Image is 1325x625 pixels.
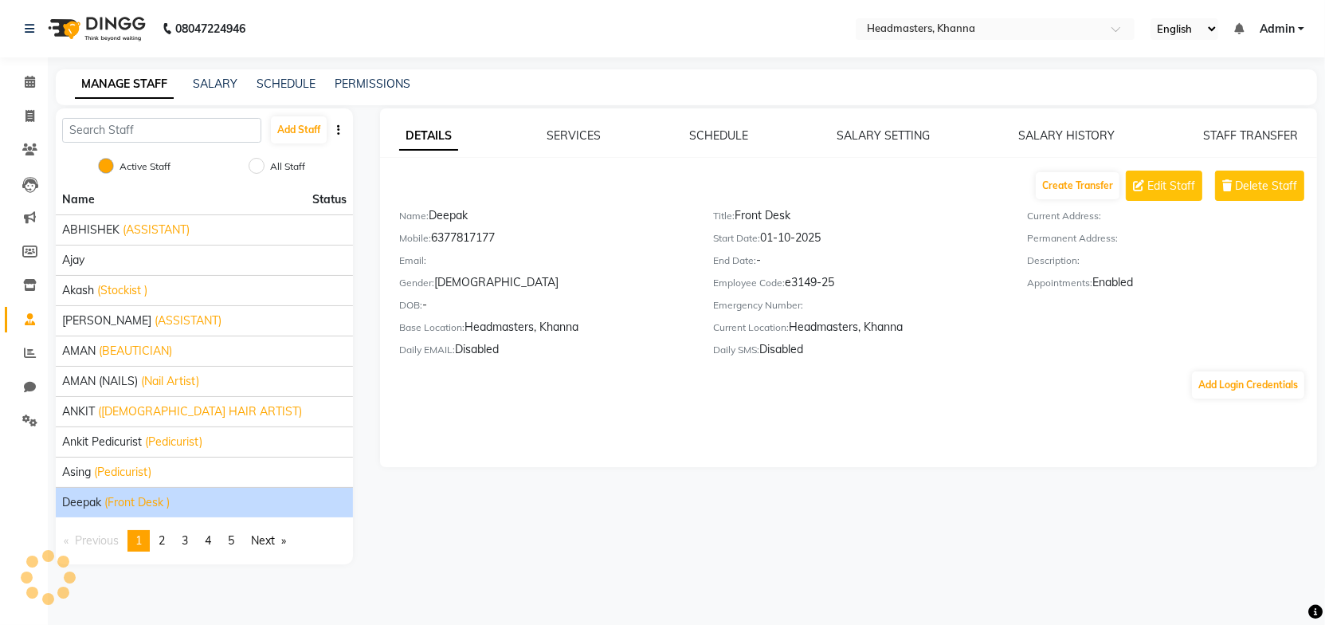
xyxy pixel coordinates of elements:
span: Ankit Pedicurist [62,434,142,450]
span: Akash [62,282,94,299]
label: Daily SMS: [713,343,759,357]
span: Delete Staff [1235,178,1297,195]
span: 3 [182,533,188,548]
span: (Stockist ) [97,282,147,299]
a: SALARY HISTORY [1018,128,1115,143]
span: 4 [205,533,211,548]
label: Emergency Number: [713,298,803,312]
label: Start Date: [713,231,760,246]
b: 08047224946 [175,6,245,51]
span: Name [62,192,95,206]
span: ABHISHEK [62,222,120,238]
a: MANAGE STAFF [75,70,174,99]
label: All Staff [270,159,305,174]
a: SALARY [193,77,237,91]
span: [PERSON_NAME] [62,312,151,329]
span: ([DEMOGRAPHIC_DATA] HAIR ARTIST) [98,403,302,420]
span: ANKIT [62,403,95,420]
span: Deepak [62,494,101,511]
nav: Pagination [56,530,353,552]
label: Mobile: [399,231,431,246]
label: Active Staff [120,159,171,174]
span: Edit Staff [1147,178,1195,195]
a: Next [243,530,294,552]
div: Front Desk [713,207,1003,230]
div: Enabled [1027,274,1317,297]
div: Deepak [399,207,689,230]
label: Daily EMAIL: [399,343,455,357]
span: Previous [75,533,119,548]
span: 2 [159,533,165,548]
div: Disabled [713,341,1003,364]
span: (BEAUTICIAN) [99,343,172,360]
div: - [713,252,1003,274]
span: AMAN [62,343,96,360]
span: Asing [62,464,91,481]
div: Headmasters, Khanna [713,319,1003,341]
span: (Pedicurist) [145,434,202,450]
span: (Front Desk ) [104,494,170,511]
label: Current Address: [1027,209,1101,223]
label: Name: [399,209,429,223]
img: logo [41,6,150,51]
span: AMAN (NAILS) [62,373,138,390]
span: ajay [62,252,84,269]
span: 5 [228,533,234,548]
label: Appointments: [1027,276,1092,290]
label: Base Location: [399,320,465,335]
label: Description: [1027,254,1080,268]
a: PERMISSIONS [335,77,410,91]
span: (Nail Artist) [141,373,199,390]
label: Email: [399,254,426,268]
button: Create Transfer [1036,172,1119,199]
span: (Pedicurist) [94,464,151,481]
div: - [399,297,689,319]
button: Add Login Credentials [1192,371,1304,399]
label: Employee Code: [713,276,785,290]
label: Gender: [399,276,434,290]
div: Headmasters, Khanna [399,319,689,341]
a: SERVICES [547,128,601,143]
input: Search Staff [62,118,261,143]
a: SCHEDULE [257,77,316,91]
a: SALARY SETTING [837,128,930,143]
div: [DEMOGRAPHIC_DATA] [399,274,689,297]
label: Title: [713,209,735,223]
a: STAFF TRANSFER [1203,128,1298,143]
label: Permanent Address: [1027,231,1118,246]
label: Current Location: [713,320,789,335]
button: Delete Staff [1215,171,1304,201]
span: (ASSISTANT) [123,222,190,238]
label: End Date: [713,254,756,268]
button: Add Staff [271,116,327,143]
span: 1 [135,533,142,548]
a: DETAILS [399,122,458,151]
button: Edit Staff [1126,171,1202,201]
label: DOB: [399,298,422,312]
div: Disabled [399,341,689,364]
span: Status [312,191,347,208]
div: 01-10-2025 [713,230,1003,252]
a: SCHEDULE [689,128,748,143]
span: (ASSISTANT) [155,312,221,329]
span: Admin [1260,21,1295,37]
div: 6377817177 [399,230,689,252]
div: e3149-25 [713,274,1003,297]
